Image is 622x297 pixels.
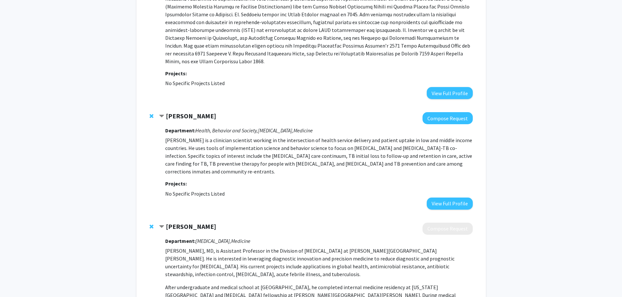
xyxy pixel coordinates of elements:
strong: Projects: [165,180,187,187]
span: Remove Matthew Robinson from bookmarks [150,224,153,229]
strong: [PERSON_NAME] [166,112,216,120]
span: No Specific Projects Listed [165,190,225,197]
span: Contract Matthew Robinson Bookmark [159,224,164,230]
i: Medicine [294,127,313,134]
button: Compose Request to Matthew Robinson [423,223,473,235]
strong: [PERSON_NAME] [166,222,216,230]
button: View Full Profile [427,87,473,99]
strong: Department: [165,127,196,134]
button: Compose Request to Christopher Hoffmann [423,112,473,124]
i: [MEDICAL_DATA], [196,238,231,244]
button: View Full Profile [427,198,473,210]
p: [PERSON_NAME], MD, is Assistant Professor in the Division of [MEDICAL_DATA] at [PERSON_NAME][GEOG... [165,247,472,278]
i: [MEDICAL_DATA], [258,127,294,134]
span: No Specific Projects Listed [165,80,225,86]
i: Medicine [231,238,250,244]
strong: Projects: [165,70,187,77]
strong: Department: [165,238,196,244]
span: Contract Christopher Hoffmann Bookmark [159,114,164,119]
p: [PERSON_NAME] is a clinician scientist working in the intersection of health service delivery and... [165,136,472,175]
iframe: Chat [5,268,28,292]
span: Remove Christopher Hoffmann from bookmarks [150,113,153,119]
i: Health, Behavior and Society, [196,127,258,134]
